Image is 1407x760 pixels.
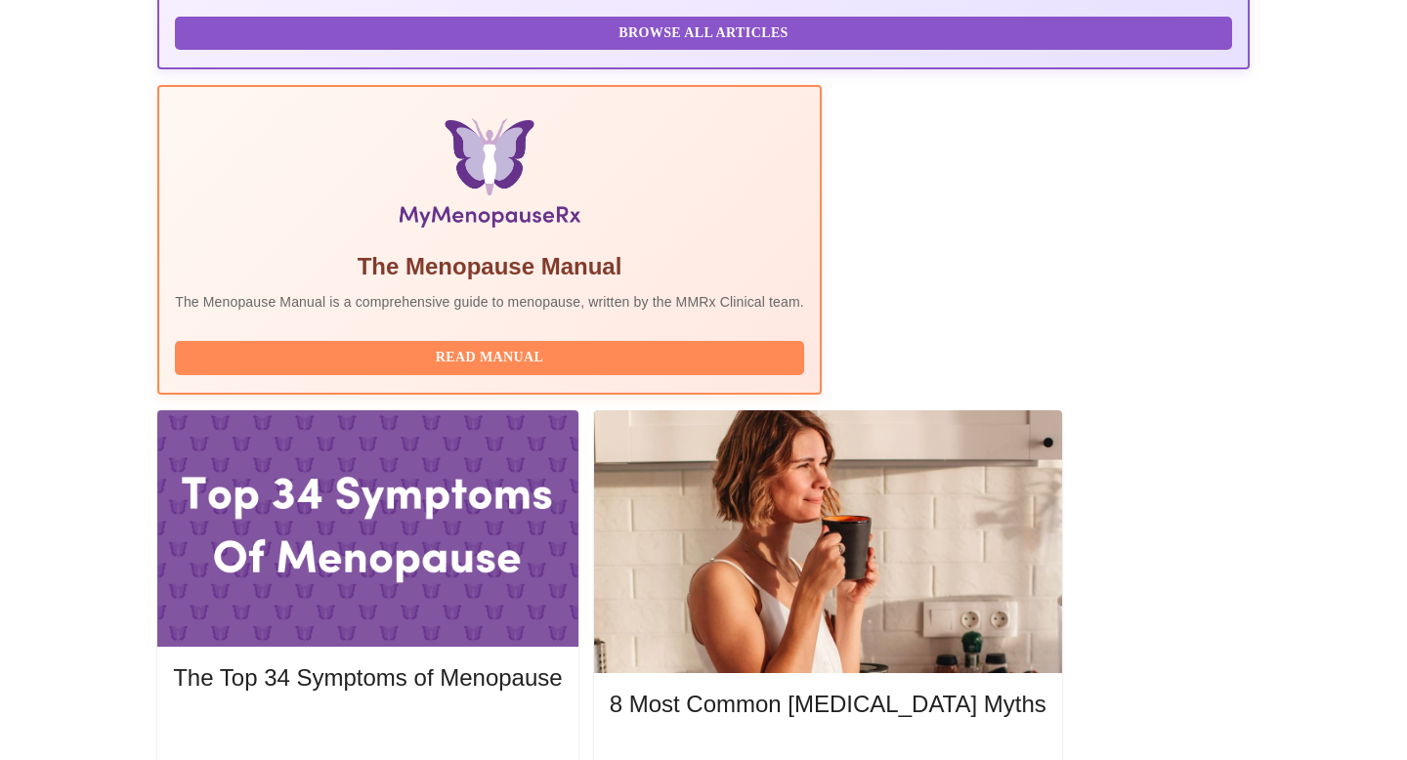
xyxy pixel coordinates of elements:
[194,346,785,370] span: Read Manual
[610,689,1046,720] h5: 8 Most Common [MEDICAL_DATA] Myths
[173,711,562,745] button: Read More
[192,716,542,740] span: Read More
[275,118,703,235] img: Menopause Manual
[194,21,1213,46] span: Browse All Articles
[173,718,567,735] a: Read More
[175,348,809,364] a: Read Manual
[173,662,562,694] h5: The Top 34 Symptoms of Menopause
[175,292,804,312] p: The Menopause Manual is a comprehensive guide to menopause, written by the MMRx Clinical team.
[175,23,1237,40] a: Browse All Articles
[175,17,1232,51] button: Browse All Articles
[175,341,804,375] button: Read Manual
[175,251,804,282] h5: The Menopause Manual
